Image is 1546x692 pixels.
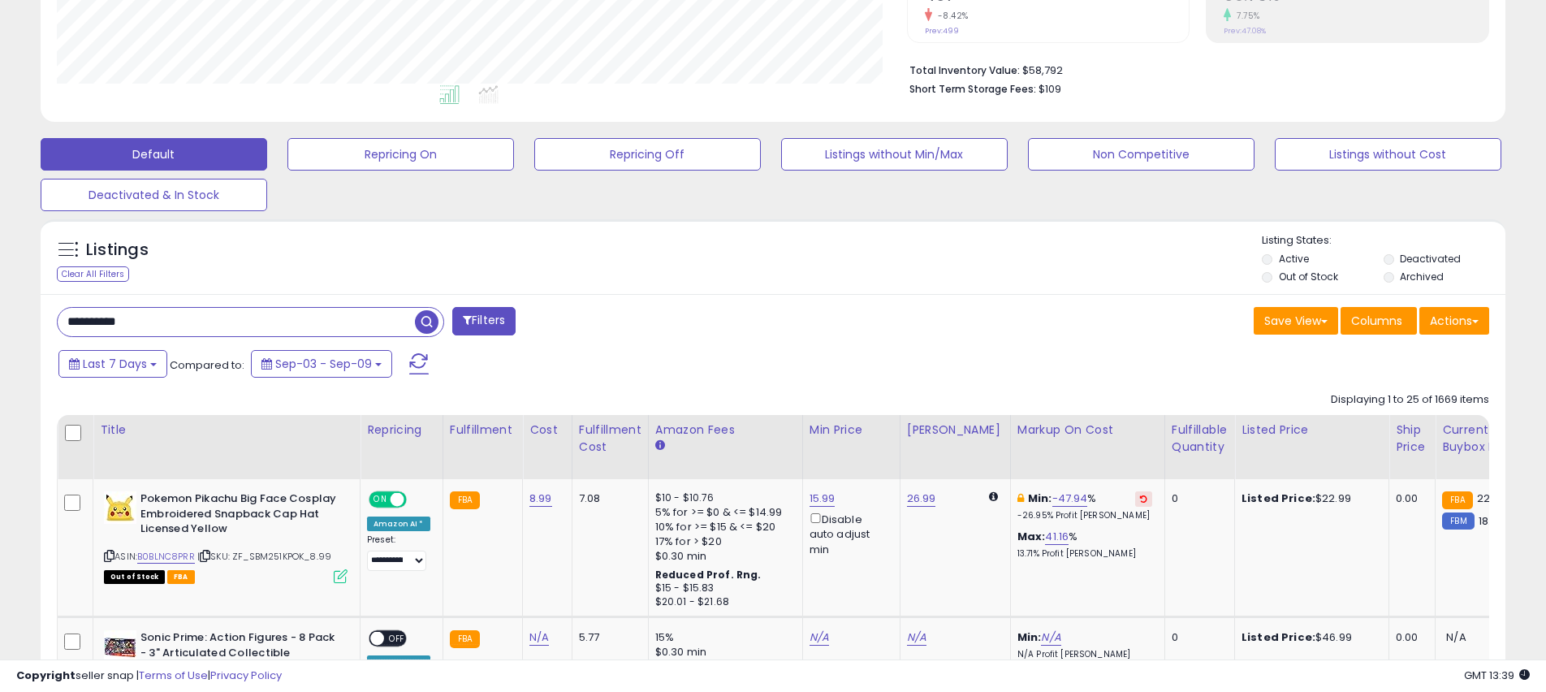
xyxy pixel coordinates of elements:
button: Deactivated & In Stock [41,179,267,211]
div: Min Price [810,422,893,439]
small: FBA [1442,491,1472,509]
p: Listing States: [1262,233,1505,249]
span: All listings that are currently out of stock and unavailable for purchase on Amazon [104,570,165,584]
a: N/A [1041,629,1060,646]
label: Out of Stock [1279,270,1338,283]
strong: Copyright [16,668,76,683]
label: Deactivated [1400,252,1461,266]
li: $58,792 [909,59,1478,79]
small: Prev: 499 [925,26,959,36]
small: 7.75% [1231,10,1260,22]
div: Displaying 1 to 25 of 1669 items [1331,392,1489,408]
button: Listings without Cost [1275,138,1501,171]
div: Disable auto adjust min [810,510,887,557]
div: 0 [1172,491,1222,506]
span: Columns [1351,313,1402,329]
a: 26.99 [907,491,936,507]
button: Sep-03 - Sep-09 [251,350,392,378]
a: N/A [810,629,829,646]
div: Amazon AI * [367,517,430,531]
div: ASIN: [104,491,348,582]
div: Clear All Filters [57,266,129,282]
span: | SKU: ZF_SBM251KPOK_8.99 [197,550,331,563]
div: Repricing [367,422,436,439]
div: Listed Price [1242,422,1382,439]
div: [PERSON_NAME] [907,422,1004,439]
small: Prev: 47.08% [1224,26,1266,36]
h5: Listings [86,239,149,262]
button: Save View [1254,307,1338,335]
a: 8.99 [529,491,552,507]
a: N/A [907,629,926,646]
div: seller snap | | [16,668,282,684]
b: Pokemon Pikachu Big Face Cosplay Embroidered Snapback Cap Hat Licensed Yellow [140,491,338,541]
span: N/A [1446,629,1466,645]
img: 41aGs0+bVML._SL40_.jpg [104,491,136,524]
span: FBA [167,570,195,584]
div: Amazon Fees [655,422,796,439]
span: Sep-03 - Sep-09 [275,356,372,372]
span: ON [370,493,391,507]
span: Compared to: [170,357,244,373]
small: FBM [1442,513,1474,530]
small: FBA [450,630,480,648]
div: $22.99 [1242,491,1376,506]
div: 7.08 [579,491,636,506]
div: 0.00 [1396,630,1423,645]
button: Default [41,138,267,171]
div: $20.01 - $21.68 [655,595,790,609]
b: Max: [1017,529,1046,544]
p: -26.95% Profit [PERSON_NAME] [1017,510,1152,521]
div: 17% for > $20 [655,534,790,549]
button: Non Competitive [1028,138,1255,171]
div: Fulfillment Cost [579,422,641,456]
button: Repricing On [287,138,514,171]
span: OFF [404,493,430,507]
div: 0 [1172,630,1222,645]
button: Actions [1419,307,1489,335]
span: 18.5 [1479,513,1498,529]
div: Preset: [367,534,430,571]
div: Fulfillment [450,422,516,439]
span: Last 7 Days [83,356,147,372]
div: % [1017,530,1152,560]
a: 15.99 [810,491,836,507]
div: 15% [655,630,790,645]
div: 0.00 [1396,491,1423,506]
b: Listed Price: [1242,491,1315,506]
button: Listings without Min/Max [781,138,1008,171]
div: Title [100,422,353,439]
div: 10% for >= $15 & <= $20 [655,520,790,534]
label: Archived [1400,270,1444,283]
b: Min: [1017,629,1042,645]
div: Ship Price [1396,422,1428,456]
div: Markup on Cost [1017,422,1158,439]
button: Columns [1341,307,1417,335]
button: Repricing Off [534,138,761,171]
small: -8.42% [932,10,969,22]
small: FBA [450,491,480,509]
label: Active [1279,252,1309,266]
b: Reduced Prof. Rng. [655,568,762,582]
b: Total Inventory Value: [909,63,1020,77]
div: $46.99 [1242,630,1376,645]
a: -47.94 [1052,491,1088,507]
div: 5% for >= $0 & <= $14.99 [655,505,790,520]
div: Fulfillable Quantity [1172,422,1228,456]
a: Terms of Use [139,668,208,683]
b: Listed Price: [1242,629,1315,645]
b: Min: [1028,491,1052,506]
th: The percentage added to the cost of goods (COGS) that forms the calculator for Min & Max prices. [1010,415,1164,479]
div: $15 - $15.83 [655,582,790,595]
div: % [1017,491,1152,521]
div: Current Buybox Price [1442,422,1526,456]
button: Filters [452,307,516,335]
button: Last 7 Days [58,350,167,378]
p: 13.71% Profit [PERSON_NAME] [1017,548,1152,560]
a: B0BLNC8PRR [137,550,195,564]
div: 5.77 [579,630,636,645]
a: Privacy Policy [210,668,282,683]
span: 22.99 [1477,491,1506,506]
span: $109 [1039,81,1061,97]
b: Short Term Storage Fees: [909,82,1036,96]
